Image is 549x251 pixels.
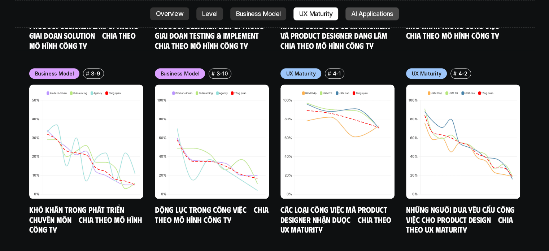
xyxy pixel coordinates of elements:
[161,70,200,77] p: Business Model
[406,21,506,40] a: Khó khăn trong công việc - Chia theo mô hình công ty
[299,10,332,17] p: UX Maturity
[202,10,217,17] p: Level
[328,71,331,76] h6: #
[91,70,100,77] p: 3-9
[412,70,441,77] p: UX Maturity
[155,21,266,50] a: Product Designer làm gì trong giai đoạn Testing & Implement - Chia theo mô hình công ty
[345,7,399,20] a: AI Applications
[150,7,189,20] a: Overview
[351,10,393,17] p: AI Applications
[286,70,316,77] p: UX Maturity
[236,10,280,17] p: Business Model
[86,71,89,76] h6: #
[156,10,183,17] p: Overview
[155,204,270,224] a: Động lực trong công việc - Chia theo mô hình công ty
[212,71,215,76] h6: #
[280,21,395,50] a: Những công việc về Managment và Product Designer đang làm - Chia theo mô hình công ty
[458,70,467,77] p: 4-2
[453,71,457,76] h6: #
[196,7,223,20] a: Level
[406,204,517,234] a: Những người đưa yêu cầu công việc cho Product Design - Chia theo UX Maturity
[280,204,393,234] a: Các loại công việc mà Product Designer nhận được - Chia theo UX Maturity
[293,7,338,20] a: UX Maturity
[332,70,340,77] p: 4-1
[29,204,144,234] a: Khó khăn trong phát triển chuyên môn - Chia theo mô hình công ty
[217,70,228,77] p: 3-10
[230,7,286,20] a: Business Model
[29,21,140,50] a: Product Designer làm gì trong giai đoạn Solution - Chia theo mô hình công ty
[35,70,74,77] p: Business Model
